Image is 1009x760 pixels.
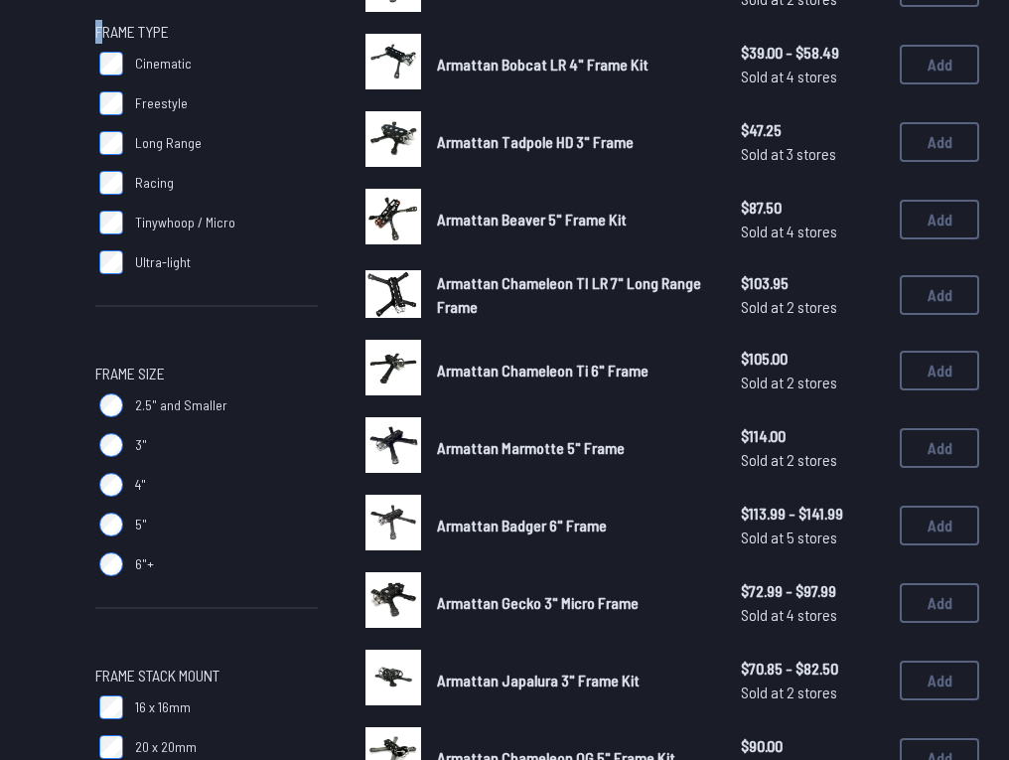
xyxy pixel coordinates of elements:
[437,438,625,457] span: Armattan Marmotte 5" Frame
[437,130,709,154] a: Armattan Tadpole HD 3" Frame
[741,448,884,472] span: Sold at 2 stores
[741,118,884,142] span: $47.25
[365,572,421,634] a: image
[135,252,191,272] span: Ultra-light
[437,55,649,74] span: Armattan Bobcat LR 4" Frame Kit
[365,572,421,628] img: image
[365,495,421,550] img: image
[437,271,709,319] a: Armattan Chameleon TI LR 7" Long Range Frame
[135,554,154,574] span: 6"+
[437,132,634,151] span: Armattan Tadpole HD 3" Frame
[99,250,123,274] input: Ultra-light
[365,189,421,244] img: image
[99,211,123,234] input: Tinywhoop / Micro
[437,436,709,460] a: Armattan Marmotte 5" Frame
[135,133,202,153] span: Long Range
[135,395,227,415] span: 2.5" and Smaller
[741,371,884,394] span: Sold at 2 stores
[437,514,709,537] a: Armattan Badger 6" Frame
[741,502,884,526] span: $113.99 - $141.99
[99,695,123,719] input: 16 x 16mm
[99,513,123,536] input: 5"
[135,93,188,113] span: Freestyle
[365,340,421,395] img: image
[900,506,979,545] button: Add
[900,275,979,315] button: Add
[99,91,123,115] input: Freestyle
[365,417,421,473] img: image
[741,347,884,371] span: $105.00
[437,669,709,692] a: Armattan Japalura 3" Frame Kit
[365,189,421,250] a: image
[365,34,421,95] a: image
[741,424,884,448] span: $114.00
[135,737,197,757] span: 20 x 20mm
[135,54,192,74] span: Cinematic
[365,495,421,556] a: image
[900,122,979,162] button: Add
[135,173,174,193] span: Racing
[900,200,979,239] button: Add
[365,266,421,324] a: image
[741,579,884,603] span: $72.99 - $97.99
[741,41,884,65] span: $39.00 - $58.49
[437,671,640,689] span: Armattan Japalura 3" Frame Kit
[437,273,701,316] span: Armattan Chameleon TI LR 7" Long Range Frame
[135,515,147,534] span: 5"
[365,650,421,711] a: image
[437,593,639,612] span: Armattan Gecko 3" Micro Frame
[437,359,709,382] a: Armattan Chameleon Ti 6" Frame
[365,34,421,89] img: image
[95,20,169,44] span: Frame Type
[741,196,884,220] span: $87.50
[95,664,219,687] span: Frame Stack Mount
[99,52,123,76] input: Cinematic
[741,220,884,243] span: Sold at 4 stores
[365,340,421,401] a: image
[99,393,123,417] input: 2.5" and Smaller
[99,433,123,457] input: 3"
[741,142,884,166] span: Sold at 3 stores
[95,362,165,385] span: Frame Size
[135,435,147,455] span: 3"
[365,417,421,479] a: image
[365,270,421,318] img: image
[437,516,607,534] span: Armattan Badger 6" Frame
[900,351,979,390] button: Add
[437,53,709,76] a: Armattan Bobcat LR 4" Frame Kit
[741,295,884,319] span: Sold at 2 stores
[741,271,884,295] span: $103.95
[365,650,421,705] img: image
[365,111,421,167] img: image
[900,428,979,468] button: Add
[99,552,123,576] input: 6"+
[99,735,123,759] input: 20 x 20mm
[437,361,649,380] span: Armattan Chameleon Ti 6" Frame
[99,171,123,195] input: Racing
[900,661,979,700] button: Add
[365,111,421,173] a: image
[135,697,191,717] span: 16 x 16mm
[437,210,627,228] span: Armattan Beaver 5" Frame Kit
[741,681,884,704] span: Sold at 2 stores
[135,213,235,232] span: Tinywhoop / Micro
[741,65,884,88] span: Sold at 4 stores
[741,734,884,758] span: $90.00
[741,603,884,627] span: Sold at 4 stores
[99,131,123,155] input: Long Range
[437,208,709,231] a: Armattan Beaver 5" Frame Kit
[741,526,884,549] span: Sold at 5 stores
[900,583,979,623] button: Add
[741,657,884,681] span: $70.85 - $82.50
[135,475,146,495] span: 4"
[900,45,979,84] button: Add
[437,591,709,615] a: Armattan Gecko 3" Micro Frame
[99,473,123,497] input: 4"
